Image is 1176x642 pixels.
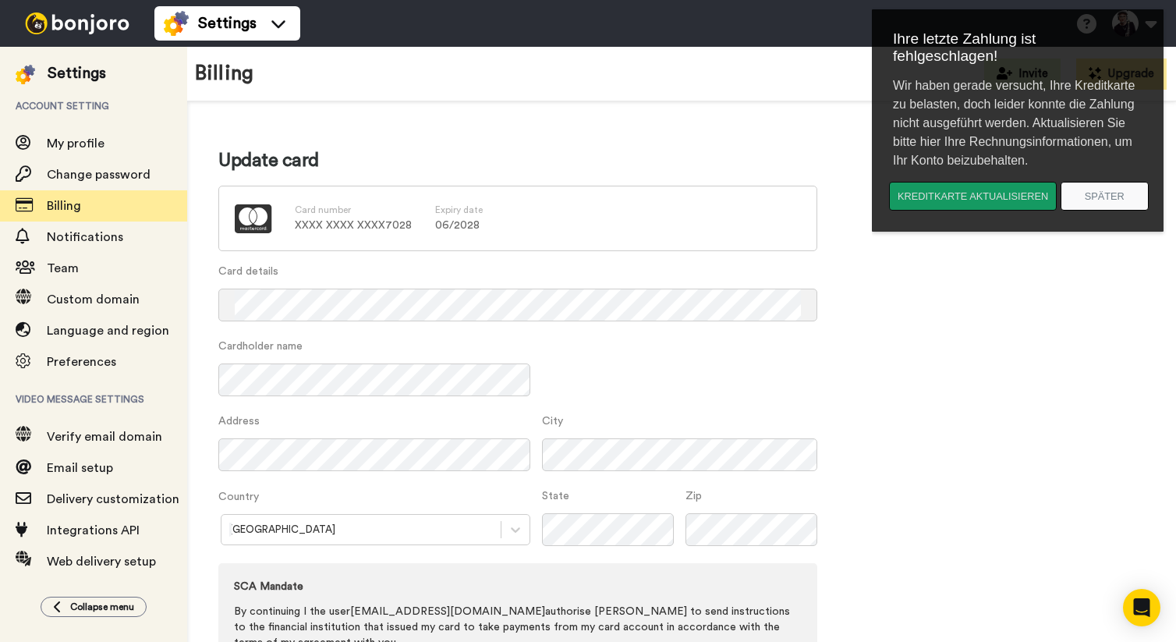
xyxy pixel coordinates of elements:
h1: Billing [195,62,253,85]
img: settings-colored.svg [164,11,189,36]
span: Collapse menu [70,601,134,613]
span: Billing [47,200,81,212]
label: Zip [685,488,817,504]
label: Cardholder name [218,339,530,354]
span: Web delivery setup [47,555,156,568]
span: Verify email domain [47,431,162,443]
span: Change password [47,168,151,181]
strong: SCA Mandate [234,579,802,594]
p: XXXX XXXX XXXX 7028 [295,218,412,233]
span: Preferences [47,356,116,368]
span: Delivery customization [47,493,179,505]
span: Team [47,262,79,275]
label: Card number [295,204,351,217]
label: City [542,413,817,429]
div: Settings [48,62,106,84]
div: Open Intercom Messenger [1123,589,1160,626]
span: My profile [47,137,104,150]
img: settings-colored.svg [16,65,35,84]
button: Kreditkarte aktualisieren [17,182,185,211]
div: Wir haben gerade versucht, Ihre Kreditkarte zu belasten, doch leider konnte die Zahlung nicht aus... [9,65,282,182]
div: Ihre letzte Zahlung ist fehlgeschlagen! [9,19,282,65]
span: Custom domain [47,293,140,306]
label: Address [218,413,530,429]
span: Language and region [47,325,169,337]
h2: Update card [218,148,817,173]
button: Später [189,182,277,211]
label: State [542,488,674,504]
span: Settings [198,12,257,34]
img: bj-logo-header-white.svg [19,12,136,34]
p: 06 / 2028 [435,218,483,233]
span: Notifications [47,231,123,243]
span: Integrations API [47,524,140,537]
label: Country [218,489,530,505]
label: Card details [218,264,817,279]
label: Expiry date [435,204,483,217]
span: Email setup [47,462,113,474]
button: Collapse menu [41,597,147,617]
